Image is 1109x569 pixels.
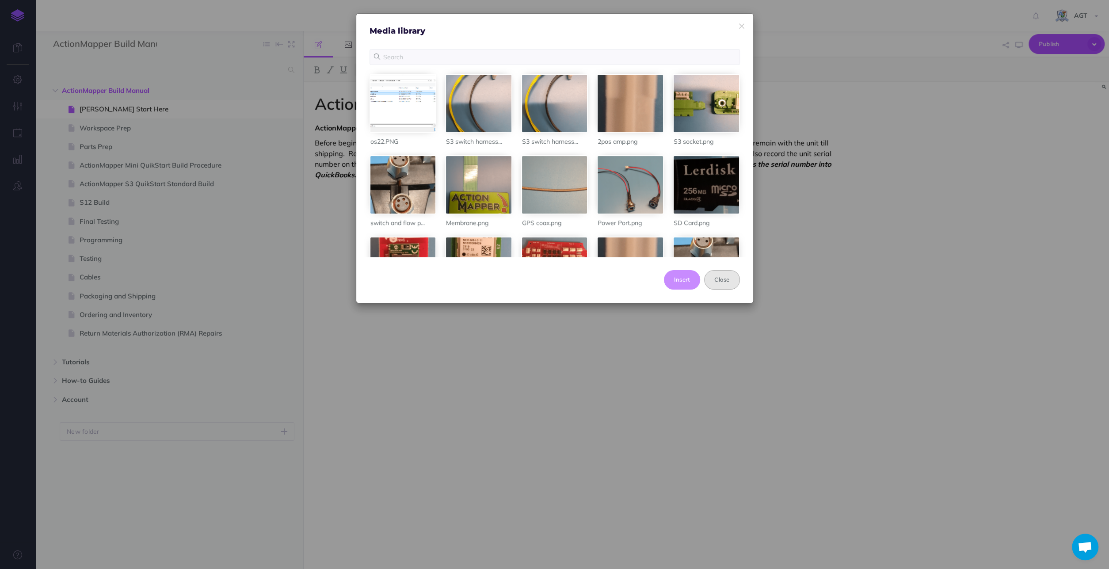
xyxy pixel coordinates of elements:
[370,219,425,227] span: switch and flow p...
[370,137,398,145] span: os22.PNG
[674,219,709,227] span: SD Card.png
[674,137,713,145] span: S3 socket.png
[446,219,488,227] span: Membrane.png
[664,270,701,290] button: Insert
[1072,534,1098,560] a: Open chat
[598,137,637,145] span: 2pos amp.png
[598,219,642,227] span: Power Port.png
[522,137,578,145] span: S3 switch harness...
[370,49,740,65] input: Search
[370,27,740,36] h4: Media library
[704,270,739,290] button: Close
[522,219,561,227] span: GPS coax.png
[446,137,502,145] span: S3 switch harness...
